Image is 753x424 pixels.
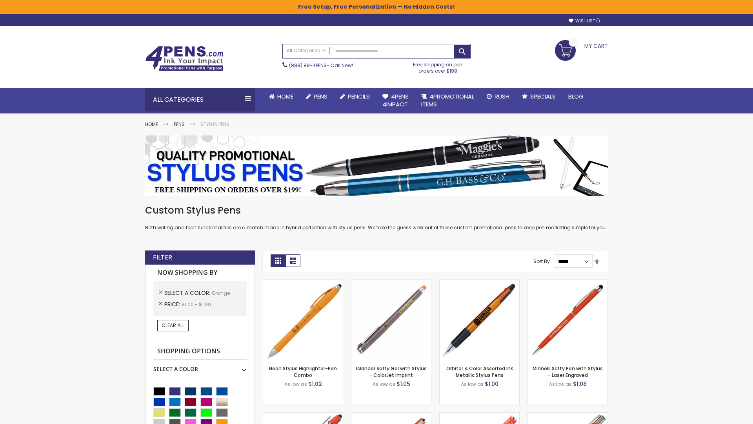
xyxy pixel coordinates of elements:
[289,62,327,69] a: (888) 88-4PENS
[153,265,247,281] strong: Now Shopping by
[480,88,516,105] a: Rush
[162,322,184,329] span: Clear All
[382,92,409,108] span: 4Pens 4impact
[145,88,255,111] div: All Categories
[145,135,608,196] img: Stylus Pens
[289,62,353,69] span: - Call Now!
[263,280,343,286] a: Neon Stylus Highlighter-Pen Combo-Orange
[145,121,158,128] a: Home
[153,343,247,360] strong: Shopping Options
[145,204,608,217] h1: Custom Stylus Pens
[485,380,498,388] span: $1.00
[440,280,519,286] a: Orbitor 4 Color Assorted Ink Metallic Stylus Pens-Orange
[200,121,229,128] strong: Stylus Pens
[145,46,224,71] img: 4Pens Custom Pens and Promotional Products
[421,92,474,108] span: 4PROMOTIONAL ITEMS
[287,48,326,54] span: All Categories
[530,92,556,101] span: Specials
[533,365,603,378] a: Minnelli Softy Pen with Stylus - Laser Engraved
[157,320,189,331] a: Clear All
[516,88,562,105] a: Specials
[263,280,343,360] img: Neon Stylus Highlighter-Pen Combo-Orange
[573,380,587,388] span: $1.08
[314,92,327,101] span: Pens
[415,88,480,113] a: 4PROMOTIONALITEMS
[174,121,185,128] a: Pens
[373,381,395,387] span: As low as
[182,301,211,308] span: $1.00 - $1.99
[528,280,607,360] img: Minnelli Softy Pen with Stylus - Laser Engraved-Orange
[153,253,172,262] strong: Filter
[376,88,415,113] a: 4Pens4impact
[283,44,330,57] a: All Categories
[405,58,471,74] div: Free shipping on pen orders over $199
[277,92,293,101] span: Home
[351,412,431,419] a: Avendale Velvet Touch Stylus Gel Pen-Orange
[351,280,431,286] a: Islander Softy Gel with Stylus - ColorJet Imprint-Orange
[348,92,370,101] span: Pencils
[351,280,431,360] img: Islander Softy Gel with Stylus - ColorJet Imprint-Orange
[153,360,247,373] div: Select A Color
[549,381,572,387] span: As low as
[308,380,322,388] span: $1.02
[562,88,590,105] a: Blog
[568,92,584,101] span: Blog
[334,88,376,105] a: Pencils
[356,365,427,378] a: Islander Softy Gel with Stylus - ColorJet Imprint
[533,258,550,265] label: Sort By
[528,280,607,286] a: Minnelli Softy Pen with Stylus - Laser Engraved-Orange
[269,365,337,378] a: Neon Stylus Highlighter-Pen Combo
[263,412,343,419] a: 4P-MS8B-Orange
[440,412,519,419] a: Marin Softy Pen with Stylus - Laser Engraved-Orange
[271,254,286,267] strong: Grid
[397,380,410,388] span: $1.05
[440,280,519,360] img: Orbitor 4 Color Assorted Ink Metallic Stylus Pens-Orange
[495,92,509,101] span: Rush
[461,381,484,387] span: As low as
[300,88,334,105] a: Pens
[284,381,307,387] span: As low as
[164,289,212,297] span: Select A Color
[446,365,513,378] a: Orbitor 4 Color Assorted Ink Metallic Stylus Pens
[145,204,608,231] div: Both writing and tech functionalities are a match made in hybrid perfection with stylus pens. We ...
[212,290,230,296] span: Orange
[528,412,607,419] a: Tres-Chic Softy Brights with Stylus Pen - Laser-Orange
[164,300,182,308] span: Price
[263,88,300,105] a: Home
[569,18,600,24] a: Wishlist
